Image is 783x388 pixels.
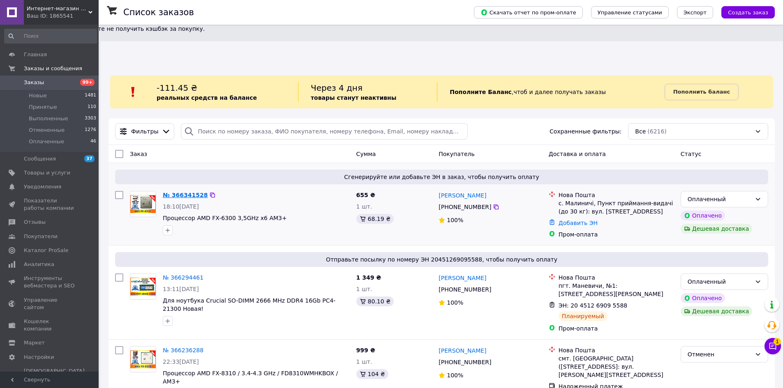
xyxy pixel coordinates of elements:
button: Скачать отчет по пром-оплате [474,6,583,18]
span: Интернет-магазин mainboard [27,5,88,12]
span: 1 шт. [356,203,372,210]
div: Пром-оплата [559,324,674,333]
div: Оплачено [681,293,725,303]
span: -111.45 ₴ [157,83,197,93]
img: Фото товару [130,350,156,368]
a: Фото товару [130,191,156,217]
span: Заказ [130,151,147,157]
span: 110 [88,103,96,111]
span: Принятые [29,103,57,111]
div: Оплаченный [688,277,751,286]
span: (6216) [647,128,667,135]
span: Сохраненные фильтры: [550,127,621,135]
div: Оплаченный [688,195,751,204]
div: Дешевая доставка [681,224,753,234]
span: Сообщения [24,155,56,163]
span: Каталог ProSale [24,247,68,254]
span: 100% [447,372,463,379]
span: Главная [24,51,47,58]
img: :exclamation: [127,86,139,98]
span: Процессор AMD FX-8310 / 3.4-4.3 GHz / FD8310WMHKBOX / AM3+ [163,370,338,385]
span: Покупатели [24,233,58,240]
span: 1 349 ₴ [356,274,381,281]
div: , чтоб и далее получать заказы [437,82,664,102]
span: Уведомления [24,183,61,191]
div: [PHONE_NUMBER] [437,201,493,213]
span: Управление сайтом [24,296,76,311]
div: 68.19 ₴ [356,214,394,224]
div: 80.10 ₴ [356,296,394,306]
span: Отзывы [24,218,46,226]
span: Экспорт [684,9,707,16]
div: Нова Пошта [559,273,674,282]
div: Пром-оплата [559,230,674,239]
span: Показатели работы компании [24,197,76,212]
a: Для ноутбука Crucial SO-DIMM 2666 MHz DDR4 16Gb PC4-21300 Новая! [163,297,335,312]
span: 1481 [85,92,96,99]
span: 1 шт. [356,286,372,292]
img: Фото товару [130,278,156,295]
button: Создать заказ [721,6,775,18]
button: Экспорт [677,6,713,18]
div: Дешевая доставка [681,306,753,316]
span: Статус [681,151,702,157]
div: Планируемый [559,311,607,321]
span: Отмененные [29,126,65,134]
a: № 366341528 [163,192,208,198]
a: Добавить ЭН [559,220,598,226]
a: Пополнить баланс [665,84,739,100]
span: Все [635,127,646,135]
b: товары станут неактивны [311,94,396,101]
span: 999 ₴ [356,347,375,354]
input: Поиск [4,29,97,44]
a: № 366236288 [163,347,203,354]
span: Кошелек компании [24,318,76,333]
span: Оплаченные [29,138,64,145]
h1: Список заказов [123,7,194,17]
button: Чат с покупателем1 [765,338,781,354]
a: Фото товару [130,273,156,300]
a: [PERSON_NAME] [439,191,486,200]
span: Процессор AMD FX-6300 3,5GHz x6 AM3+ [163,215,287,221]
div: Нова Пошта [559,191,674,199]
span: Маркет [24,339,45,347]
span: 13:11[DATE] [163,286,199,292]
span: Покупатель [439,151,475,157]
div: Ваш ID: 1865541 [27,12,99,20]
span: Товары и услуги [24,169,70,177]
span: Скачать отчет по пром-оплате [480,9,576,16]
img: Фото товару [130,195,156,213]
b: Пополнить баланс [673,89,730,95]
a: [PERSON_NAME] [439,347,486,355]
span: Заказы и сообщения [24,65,82,72]
span: Выполненные [29,115,68,122]
span: 1 [774,338,781,345]
span: Заказы [24,79,44,86]
span: 655 ₴ [356,192,375,198]
div: Оплачено [681,211,725,220]
span: 22:33[DATE] [163,358,199,365]
span: 99+ [80,79,95,86]
span: 37 [84,155,95,162]
input: Поиск по номеру заказа, ФИО покупателя, номеру телефона, Email, номеру накладной [181,123,467,140]
a: [PERSON_NAME] [439,274,486,282]
a: Фото товару [130,346,156,372]
b: реальных средств на балансе [157,94,257,101]
div: 104 ₴ [356,369,388,379]
span: Доставка и оплата [549,151,606,157]
div: Отменен [688,350,751,359]
span: ЭН: 20 4512 6909 5588 [559,302,628,309]
span: 100% [447,299,463,306]
div: пгт. Маневичи, №1: [STREET_ADDRESS][PERSON_NAME] [559,282,674,298]
span: Создать заказ [728,9,768,16]
div: [PHONE_NUMBER] [437,356,493,368]
button: Управление статусами [591,6,669,18]
span: 100% [447,217,463,223]
div: с. Малиничі, Пункт приймання-видачі (до 30 кг): вул. [STREET_ADDRESS] [559,199,674,216]
span: Управление статусами [598,9,662,16]
span: Настройки [24,354,54,361]
a: № 366294461 [163,274,203,281]
span: Новые [29,92,47,99]
div: Нова Пошта [559,346,674,354]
